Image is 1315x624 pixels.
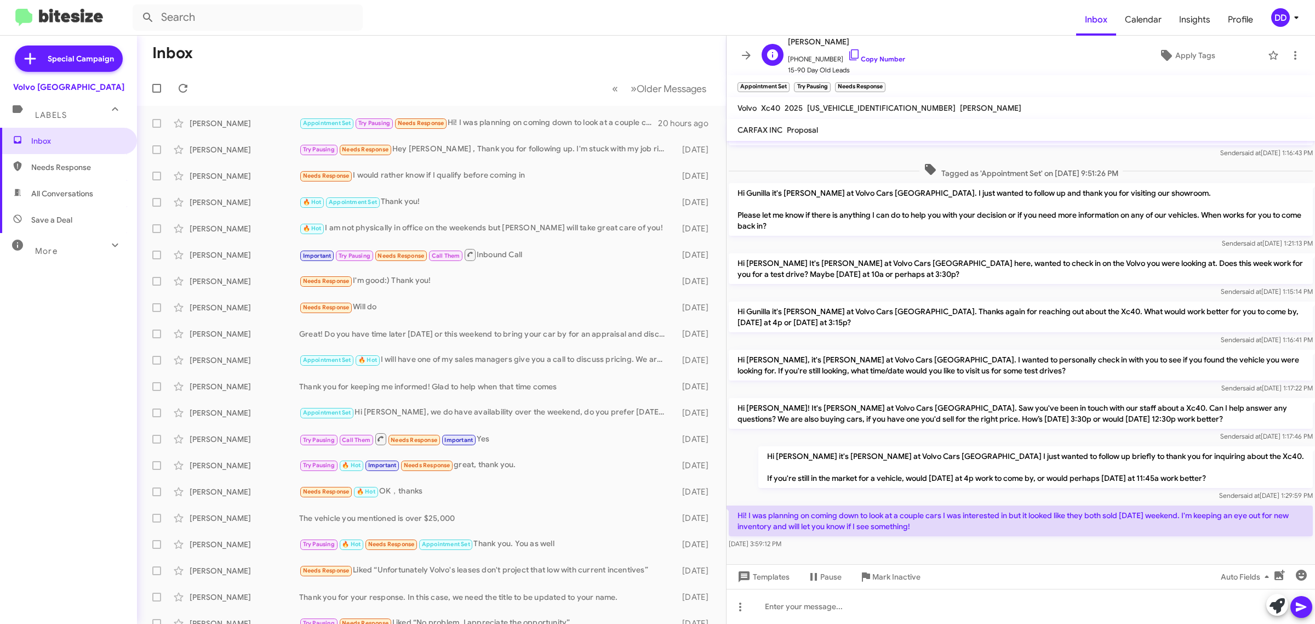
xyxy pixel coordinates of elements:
span: Templates [735,567,790,587]
span: Needs Response [398,120,444,127]
div: [DATE] [672,381,717,392]
span: Sender [DATE] 1:17:46 PM [1220,432,1313,440]
span: Mark Inactive [872,567,921,587]
span: 🔥 Hot [357,488,375,495]
span: Labels [35,110,67,120]
div: [DATE] [672,513,717,524]
div: [DATE] [672,144,717,155]
div: [DATE] [672,197,717,208]
div: [PERSON_NAME] [190,276,299,287]
div: Hi [PERSON_NAME], we do have availability over the weekend, do you prefer [DATE] or [DATE]? Core ... [299,406,672,419]
span: [PERSON_NAME] [960,103,1021,113]
div: [PERSON_NAME] [190,118,299,129]
div: I'm good:) Thank you! [299,275,672,287]
span: » [631,82,637,95]
span: Important [368,462,397,469]
button: Templates [727,567,798,587]
span: Apply Tags [1175,46,1215,65]
div: Thank you. You as well [299,538,672,551]
span: said at [1242,336,1261,344]
p: Hi Gunilla it's [PERSON_NAME] at Volvo Cars [GEOGRAPHIC_DATA]. I just wanted to follow up and tha... [729,183,1313,236]
div: [DATE] [672,223,717,234]
div: [PERSON_NAME] [190,565,299,576]
div: [PERSON_NAME] [190,381,299,392]
div: DD [1271,8,1290,27]
span: Needs Response [303,304,350,311]
button: DD [1262,8,1303,27]
small: Appointment Set [737,82,790,92]
div: [DATE] [672,486,717,497]
p: Hi [PERSON_NAME], it's [PERSON_NAME] at Volvo Cars [GEOGRAPHIC_DATA]. I wanted to personally chec... [729,350,1313,381]
span: [US_VEHICLE_IDENTIFICATION_NUMBER] [807,103,956,113]
nav: Page navigation example [606,77,713,100]
div: 20 hours ago [658,118,717,129]
div: [PERSON_NAME] [190,434,299,445]
span: Try Pausing [303,146,335,153]
div: [PERSON_NAME] [190,197,299,208]
p: Hi! I was planning on coming down to look at a couple cars I was interested in but it looked like... [729,506,1313,536]
div: Hi! I was planning on coming down to look at a couple cars I was interested in but it looked like... [299,117,658,129]
span: Auto Fields [1221,567,1273,587]
a: Inbox [1076,4,1116,36]
span: Appointment Set [303,356,351,364]
span: Call Them [342,436,370,444]
span: Volvo [737,103,757,113]
div: Volvo [GEOGRAPHIC_DATA] [13,82,124,93]
div: great, thank you. [299,459,672,472]
button: Mark Inactive [850,567,929,587]
div: Great! Do you have time later [DATE] or this weekend to bring your car by for an appraisal and di... [299,328,672,339]
div: OK，thanks [299,485,672,498]
div: [DATE] [672,276,717,287]
span: Sender [DATE] 1:17:22 PM [1221,384,1313,392]
button: Pause [798,567,850,587]
span: Important [444,436,473,444]
div: Will do [299,301,672,314]
span: Proposal [787,125,818,135]
span: Appointment Set [303,120,351,127]
a: Profile [1219,4,1262,36]
a: Insights [1170,4,1219,36]
div: [DATE] [672,407,717,418]
div: [PERSON_NAME] [190,328,299,339]
span: Needs Response [368,541,415,548]
span: 🔥 Hot [342,541,361,548]
span: Xc40 [761,103,780,113]
span: Sender [DATE] 1:29:59 PM [1219,491,1313,500]
span: Needs Response [303,277,350,285]
div: [PERSON_NAME] [190,407,299,418]
span: Needs Response [303,172,350,179]
a: Copy Number [848,55,905,63]
span: Needs Response [31,162,124,173]
div: Thank you! [299,196,672,208]
span: Try Pausing [339,252,370,259]
div: [DATE] [672,592,717,603]
span: said at [1240,491,1260,500]
a: Special Campaign [15,46,123,72]
span: Try Pausing [303,436,335,444]
span: All Conversations [31,188,93,199]
span: Needs Response [404,462,450,469]
button: Next [624,77,713,100]
div: [PERSON_NAME] [190,460,299,471]
span: Needs Response [303,567,350,574]
span: [PHONE_NUMBER] [788,48,905,65]
small: Needs Response [835,82,885,92]
span: Try Pausing [358,120,390,127]
div: [PERSON_NAME] [190,302,299,313]
span: said at [1242,149,1261,157]
div: [PERSON_NAME] [190,592,299,603]
div: [PERSON_NAME] [190,223,299,234]
small: Try Pausing [794,82,830,92]
span: Sender [DATE] 1:15:14 PM [1221,287,1313,296]
div: Thank you for your response. In this case, we need the title to be updated to your name. [299,592,672,603]
span: said at [1242,287,1261,296]
div: Yes [299,432,672,446]
span: Appointment Set [329,198,377,206]
button: Auto Fields [1212,567,1282,587]
span: « [612,82,618,95]
span: said at [1242,432,1261,440]
button: Previous [605,77,625,100]
span: Call Them [432,252,460,259]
